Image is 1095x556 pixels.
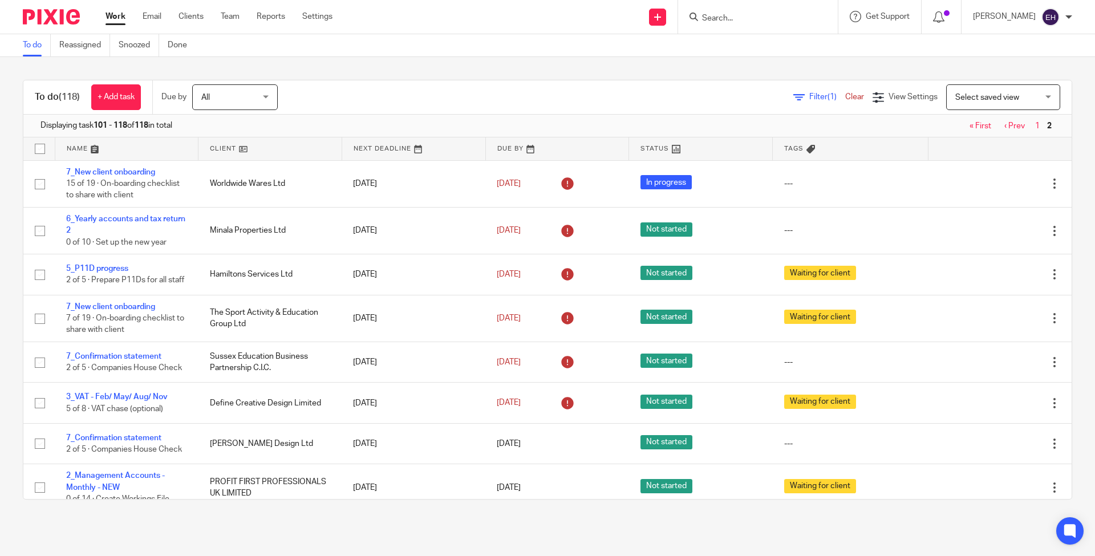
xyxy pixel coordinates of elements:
span: Waiting for client [784,266,856,280]
td: Define Creative Design Limited [198,383,342,423]
span: [DATE] [497,314,521,322]
img: Pixie [23,9,80,25]
span: 2 of 5 · Prepare P11Ds for all staff [66,277,184,285]
span: Not started [640,266,692,280]
a: « First [970,122,991,130]
a: 6_Yearly accounts and tax return 2 [66,215,185,234]
span: [DATE] [497,180,521,188]
td: [DATE] [342,254,485,295]
span: Waiting for client [784,310,856,324]
td: [DATE] [342,160,485,207]
a: To do [23,34,51,56]
input: Search [701,14,804,24]
a: Reports [257,11,285,22]
td: PROFIT FIRST PROFESSIONALS UK LIMITED [198,464,342,511]
a: Team [221,11,240,22]
div: --- [784,178,917,189]
span: [DATE] [497,358,521,366]
span: (1) [828,93,837,101]
a: Done [168,34,196,56]
td: [DATE] [342,295,485,342]
span: 7 of 19 · On-boarding checklist to share with client [66,314,184,334]
span: Waiting for client [784,479,856,493]
div: --- [784,438,917,449]
p: [PERSON_NAME] [973,11,1036,22]
span: Not started [640,222,692,237]
a: 2_Management Accounts - Monthly - NEW [66,472,165,491]
b: 101 - 118 [94,121,127,129]
span: View Settings [889,93,938,101]
a: Clear [845,93,864,101]
a: 7_New client onboarding [66,303,155,311]
span: Tags [784,145,804,152]
a: 7_Confirmation statement [66,434,161,442]
span: Displaying task of in total [40,120,172,131]
span: Not started [640,395,692,409]
span: [DATE] [497,226,521,234]
div: --- [784,356,917,368]
span: 0 of 14 · Create Workings File [66,495,169,503]
td: Worldwide Wares Ltd [198,160,342,207]
span: 15 of 19 · On-boarding checklist to share with client [66,180,180,200]
td: [PERSON_NAME] Design Ltd [198,423,342,464]
div: --- [784,225,917,236]
td: The Sport Activity & Education Group Ltd [198,295,342,342]
span: Select saved view [955,94,1019,102]
a: Snoozed [119,34,159,56]
nav: pager [964,121,1055,131]
a: 7_New client onboarding [66,168,155,176]
img: svg%3E [1041,8,1060,26]
td: [DATE] [342,383,485,423]
span: Not started [640,310,692,324]
a: Settings [302,11,332,22]
span: [DATE] [497,399,521,407]
a: 5_P11D progress [66,265,128,273]
span: Not started [640,479,692,493]
span: [DATE] [497,484,521,492]
td: Sussex Education Business Partnership C.I.C. [198,342,342,383]
td: [DATE] [342,342,485,383]
span: Not started [640,354,692,368]
span: [DATE] [497,270,521,278]
td: Minala Properties Ltd [198,207,342,254]
span: 2 of 5 · Companies House Check [66,364,182,372]
span: Waiting for client [784,395,856,409]
a: ‹ Prev [1004,122,1025,130]
span: 2 of 5 · Companies House Check [66,445,182,453]
span: Get Support [866,13,910,21]
b: 118 [135,121,148,129]
a: + Add task [91,84,141,110]
a: 7_Confirmation statement [66,352,161,360]
td: Hamiltons Services Ltd [198,254,342,295]
span: 0 of 10 · Set up the new year [66,238,167,246]
td: [DATE] [342,464,485,511]
a: Clients [179,11,204,22]
p: Due by [161,91,186,103]
a: Work [106,11,125,22]
td: [DATE] [342,423,485,464]
span: Filter [809,93,845,101]
h1: To do [35,91,80,103]
a: Reassigned [59,34,110,56]
span: 5 of 8 · VAT chase (optional) [66,405,163,413]
span: 2 [1044,119,1055,133]
td: [DATE] [342,207,485,254]
span: [DATE] [497,440,521,448]
span: In progress [640,175,692,189]
a: Email [143,11,161,22]
a: 3_VAT - Feb/ May/ Aug/ Nov [66,393,168,401]
a: 1 [1035,122,1040,130]
span: All [201,94,210,102]
span: Not started [640,435,692,449]
span: (118) [59,92,80,102]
